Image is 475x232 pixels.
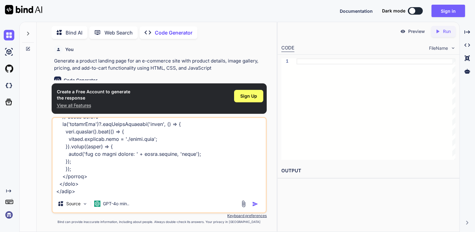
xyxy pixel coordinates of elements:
img: Bind AI [5,5,42,14]
textarea: <!LOREMIP dolo> <sita cons="ad" eli="sed"> <doei> <temp incidid="UTL-9" /> <etdo magn="aliquaen" ... [53,118,266,195]
img: preview [400,29,406,34]
p: Preview [408,28,425,35]
span: Sign Up [240,93,257,99]
span: FileName [429,45,448,51]
h6: Code Generator [64,77,98,83]
p: GPT-4o min.. [103,201,129,207]
p: Run [443,28,451,35]
img: chat [4,30,14,40]
img: ai-studio [4,47,14,57]
p: Bind can provide inaccurate information, including about people. Always double-check its answers.... [52,220,267,224]
img: GPT-4o mini [94,201,100,207]
h6: You [65,46,74,53]
button: Sign in [431,5,465,17]
img: icon [252,201,258,207]
p: Web Search [104,29,133,36]
p: Keyboard preferences [52,213,267,218]
div: 1 [281,58,288,64]
img: darkCloudIdeIcon [4,80,14,91]
p: Generate a product landing page for an e-commerce site with product details, image gallery, prici... [54,58,266,72]
p: Source [66,201,81,207]
img: githubLight [4,63,14,74]
span: Dark mode [382,8,405,14]
div: CODE [281,44,294,52]
h2: OUTPUT [278,164,459,178]
p: View all Features [57,102,130,109]
img: chevron down [450,45,456,51]
img: attachment [240,200,247,207]
p: Code Generator [155,29,192,36]
p: Bind AI [66,29,82,36]
h1: Create a Free Account to generate the response [57,89,130,101]
img: Pick Models [82,201,88,206]
button: Documentation [340,8,373,14]
img: signin [4,210,14,220]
